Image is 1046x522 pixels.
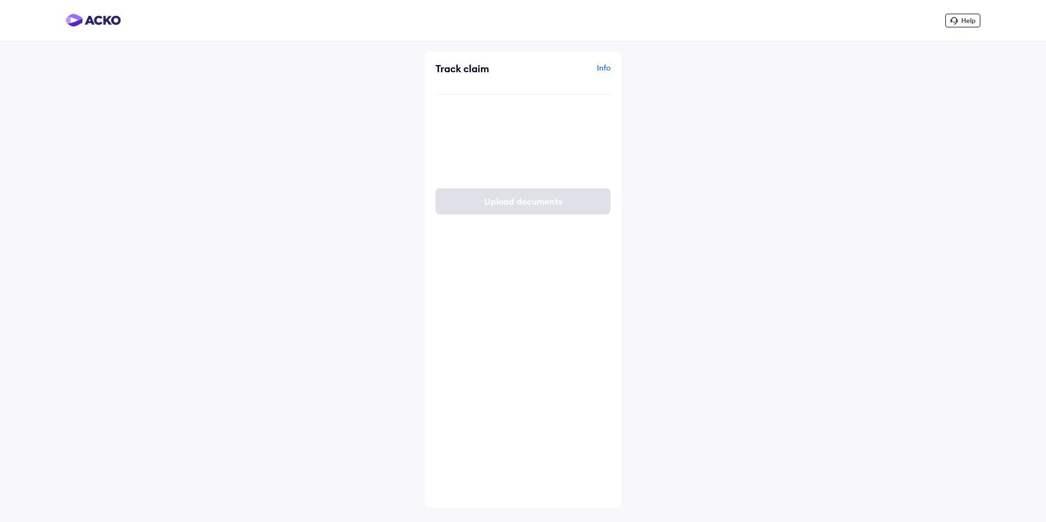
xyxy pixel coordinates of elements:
[435,62,520,75] div: Track claim
[435,106,611,125] div: First Information Report (FIR) or Police Complaints
[526,62,611,83] div: Info
[961,16,975,25] span: Help
[66,14,121,27] img: horizontal-gradient.png
[466,139,601,161] div: Upload First Information Report (FIR) or Police Complaints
